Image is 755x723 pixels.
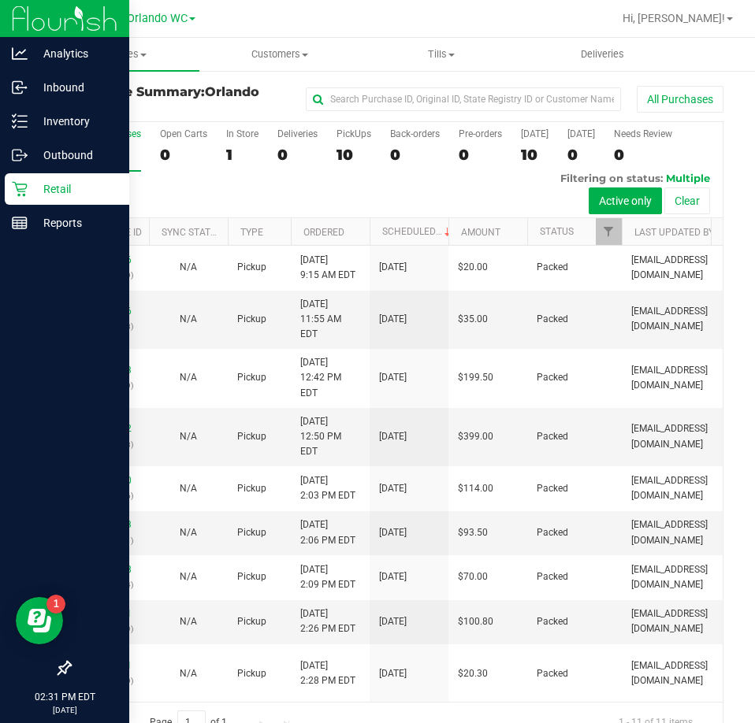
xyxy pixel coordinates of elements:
[237,260,266,275] span: Pickup
[12,181,28,197] inline-svg: Retail
[379,614,407,629] span: [DATE]
[596,218,622,245] a: Filter
[614,128,672,139] div: Needs Review
[382,226,454,237] a: Scheduled
[300,562,355,592] span: [DATE] 2:09 PM EDT
[666,172,710,184] span: Multiple
[28,213,122,232] p: Reports
[237,429,266,444] span: Pickup
[277,128,318,139] div: Deliveries
[458,569,488,584] span: $70.00
[226,128,258,139] div: In Store
[16,597,63,644] iframe: Resource center
[180,481,197,496] button: N/A
[237,525,266,540] span: Pickup
[12,80,28,95] inline-svg: Inbound
[537,525,568,540] span: Packed
[300,414,360,460] span: [DATE] 12:50 PM EDT
[458,666,488,681] span: $20.30
[237,481,266,496] span: Pickup
[28,112,122,131] p: Inventory
[180,261,197,273] span: Not Applicable
[560,172,663,184] span: Filtering on status:
[379,525,407,540] span: [DATE]
[237,370,266,385] span: Pickup
[160,128,207,139] div: Open Carts
[180,429,197,444] button: N/A
[379,312,407,327] span: [DATE]
[379,481,407,496] span: [DATE]
[127,12,188,25] span: Orlando WC
[300,297,360,343] span: [DATE] 11:55 AM EDT
[180,431,197,442] span: Not Applicable
[180,666,197,681] button: N/A
[664,187,710,214] button: Clear
[379,429,407,444] span: [DATE]
[180,260,197,275] button: N/A
[12,147,28,163] inline-svg: Outbound
[459,146,502,164] div: 0
[277,146,318,164] div: 0
[162,227,222,238] a: Sync Status
[300,473,355,503] span: [DATE] 2:03 PM EDT
[458,429,493,444] span: $399.00
[300,355,360,401] span: [DATE] 12:42 PM EDT
[300,658,355,688] span: [DATE] 2:28 PM EDT
[521,128,549,139] div: [DATE]
[537,481,568,496] span: Packed
[180,313,197,324] span: Not Applicable
[379,260,407,275] span: [DATE]
[560,47,645,61] span: Deliveries
[237,569,266,584] span: Pickup
[180,525,197,540] button: N/A
[306,87,621,111] input: Search Purchase ID, Original ID, State Registry ID or Customer Name...
[458,614,493,629] span: $100.80
[12,46,28,61] inline-svg: Analytics
[300,606,355,636] span: [DATE] 2:26 PM EDT
[537,429,568,444] span: Packed
[28,180,122,198] p: Retail
[614,146,672,164] div: 0
[200,47,360,61] span: Customers
[180,483,197,494] span: Not Applicable
[458,481,493,496] span: $114.00
[180,668,197,679] span: Not Applicable
[237,614,266,629] span: Pickup
[623,12,725,24] span: Hi, [PERSON_NAME]!
[199,38,361,71] a: Customers
[537,312,568,327] span: Packed
[540,226,574,237] a: Status
[537,666,568,681] span: Packed
[180,569,197,584] button: N/A
[180,616,197,627] span: Not Applicable
[337,128,371,139] div: PickUps
[240,227,263,238] a: Type
[7,704,122,716] p: [DATE]
[461,227,500,238] a: Amount
[303,227,344,238] a: Ordered
[390,146,440,164] div: 0
[226,146,258,164] div: 1
[12,215,28,231] inline-svg: Reports
[69,85,288,113] h3: Purchase Summary:
[28,78,122,97] p: Inbound
[537,260,568,275] span: Packed
[458,525,488,540] span: $93.50
[180,614,197,629] button: N/A
[537,569,568,584] span: Packed
[28,146,122,165] p: Outbound
[180,370,197,385] button: N/A
[337,146,371,164] div: 10
[300,253,355,283] span: [DATE] 9:15 AM EDT
[362,47,522,61] span: Tills
[180,372,197,383] span: Not Applicable
[567,128,595,139] div: [DATE]
[521,146,549,164] div: 10
[300,517,355,547] span: [DATE] 2:06 PM EDT
[237,666,266,681] span: Pickup
[458,312,488,327] span: $35.00
[390,128,440,139] div: Back-orders
[160,146,207,164] div: 0
[459,128,502,139] div: Pre-orders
